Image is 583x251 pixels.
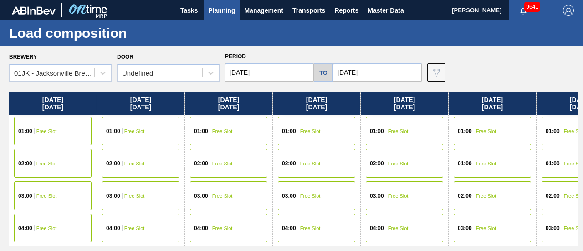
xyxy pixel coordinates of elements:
div: Undefined [122,69,153,77]
span: 03:00 [546,225,560,231]
h5: to [319,69,327,76]
div: 01JK - Jacksonville Brewery [14,69,95,77]
span: Free Slot [212,161,233,166]
label: Brewery [9,54,37,60]
span: 02:00 [194,161,208,166]
span: Free Slot [212,225,233,231]
span: 04:00 [18,225,32,231]
span: 01:00 [194,128,208,134]
span: Free Slot [36,193,57,199]
span: Free Slot [300,128,321,134]
h1: Load composition [9,28,171,38]
span: 04:00 [194,225,208,231]
span: Period [225,53,246,60]
span: Free Slot [124,128,145,134]
button: icon-filter-gray [427,63,445,82]
span: 02:00 [282,161,296,166]
div: [DATE] [DATE] [361,92,448,115]
div: [DATE] [DATE] [449,92,536,115]
span: 03:00 [106,193,120,199]
span: 01:00 [282,128,296,134]
span: Free Slot [212,193,233,199]
span: Master Data [368,5,404,16]
span: 9641 [524,2,540,12]
span: Free Slot [124,225,145,231]
span: 01:00 [370,128,384,134]
span: 01:00 [458,128,472,134]
img: icon-filter-gray [431,67,442,78]
span: 01:00 [546,161,560,166]
span: Free Slot [124,193,145,199]
div: [DATE] [DATE] [185,92,272,115]
span: 04:00 [282,225,296,231]
label: Door [117,54,133,60]
span: 02:00 [546,193,560,199]
span: Management [244,5,283,16]
span: Free Slot [212,128,233,134]
span: Free Slot [388,128,409,134]
span: 03:00 [282,193,296,199]
span: 03:00 [370,193,384,199]
span: 03:00 [18,193,32,199]
div: [DATE] [DATE] [9,92,97,115]
span: 02:00 [106,161,120,166]
span: Free Slot [476,225,496,231]
span: Free Slot [388,225,409,231]
span: 01:00 [106,128,120,134]
span: Free Slot [300,193,321,199]
span: 02:00 [370,161,384,166]
button: Notifications [509,4,538,17]
span: 04:00 [106,225,120,231]
span: 01:00 [546,128,560,134]
span: Planning [208,5,235,16]
span: 01:00 [458,161,472,166]
img: Logout [563,5,574,16]
span: Free Slot [476,128,496,134]
span: 02:00 [18,161,32,166]
span: Tasks [179,5,199,16]
span: Free Slot [300,161,321,166]
span: Free Slot [124,161,145,166]
span: Free Slot [476,161,496,166]
span: Free Slot [388,193,409,199]
div: [DATE] [DATE] [273,92,360,115]
img: TNhmsLtSVTkK8tSr43FrP2fwEKptu5GPRR3wAAAABJRU5ErkJggg== [12,6,56,15]
input: mm/dd/yyyy [225,63,314,82]
div: [DATE] [DATE] [97,92,184,115]
span: 03:00 [194,193,208,199]
span: Free Slot [36,128,57,134]
span: Transports [292,5,325,16]
span: 03:00 [458,225,472,231]
span: 01:00 [18,128,32,134]
span: Free Slot [476,193,496,199]
span: Free Slot [36,161,57,166]
span: 04:00 [370,225,384,231]
span: Free Slot [36,225,57,231]
span: Free Slot [300,225,321,231]
span: Free Slot [388,161,409,166]
span: 02:00 [458,193,472,199]
input: mm/dd/yyyy [333,63,422,82]
span: Reports [334,5,358,16]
